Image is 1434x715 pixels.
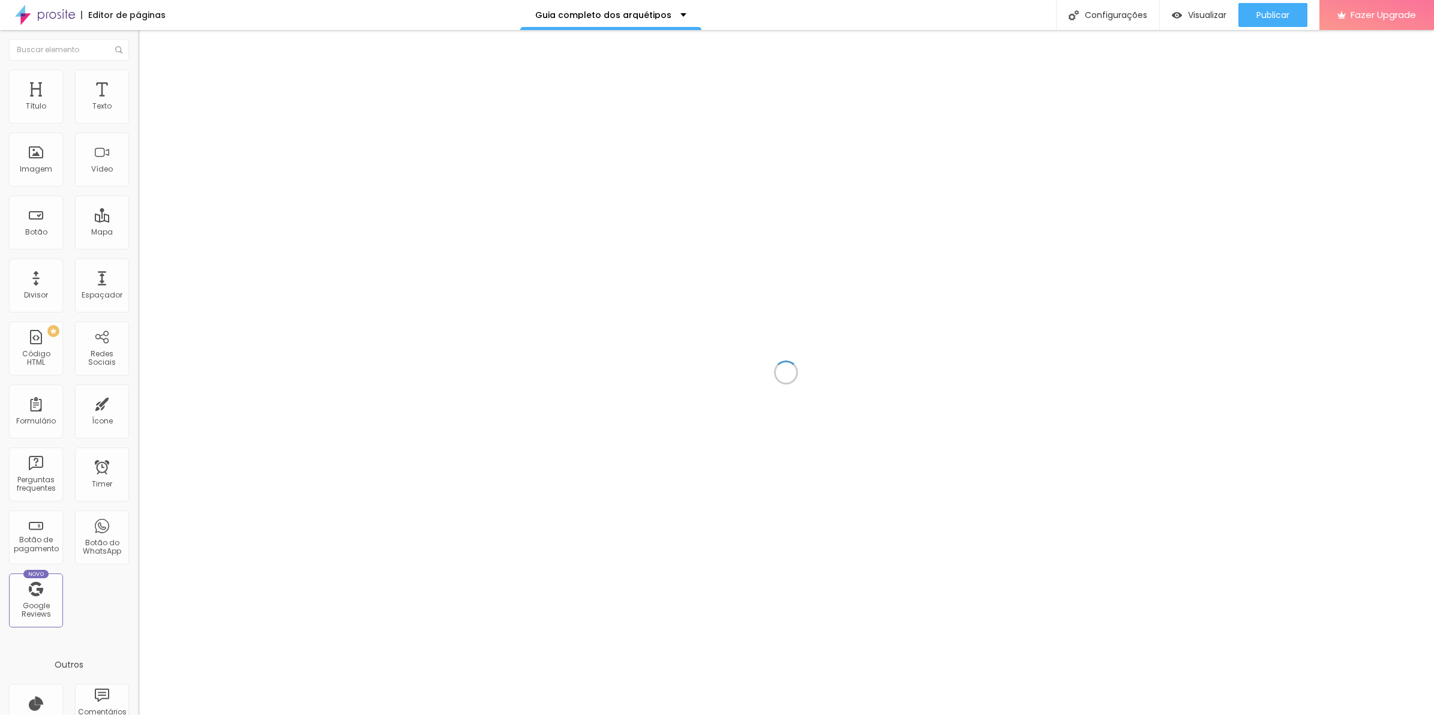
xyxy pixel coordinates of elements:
div: Google Reviews [12,602,59,619]
div: Redes Sociais [78,350,125,367]
span: Publicar [1256,10,1289,20]
img: view-1.svg [1172,10,1182,20]
div: Ícone [92,417,113,425]
div: Mapa [91,228,113,236]
img: Icone [1069,10,1079,20]
input: Buscar elemento [9,39,129,61]
div: Formulário [16,417,56,425]
span: Fazer Upgrade [1351,10,1416,20]
div: Título [26,102,46,110]
button: Publicar [1238,3,1307,27]
div: Timer [92,480,112,488]
span: Visualizar [1188,10,1226,20]
div: Botão do WhatsApp [78,539,125,556]
div: Espaçador [82,291,122,299]
div: Código HTML [12,350,59,367]
div: Botão de pagamento [12,536,59,553]
img: Icone [115,46,122,53]
div: Novo [23,570,49,578]
div: Texto [92,102,112,110]
div: Perguntas frequentes [12,476,59,493]
div: Editor de páginas [81,11,166,19]
div: Imagem [20,165,52,173]
div: Divisor [24,291,48,299]
p: Guia completo dos arquétipos [535,11,671,19]
div: Botão [25,228,47,236]
button: Visualizar [1160,3,1238,27]
div: Vídeo [91,165,113,173]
